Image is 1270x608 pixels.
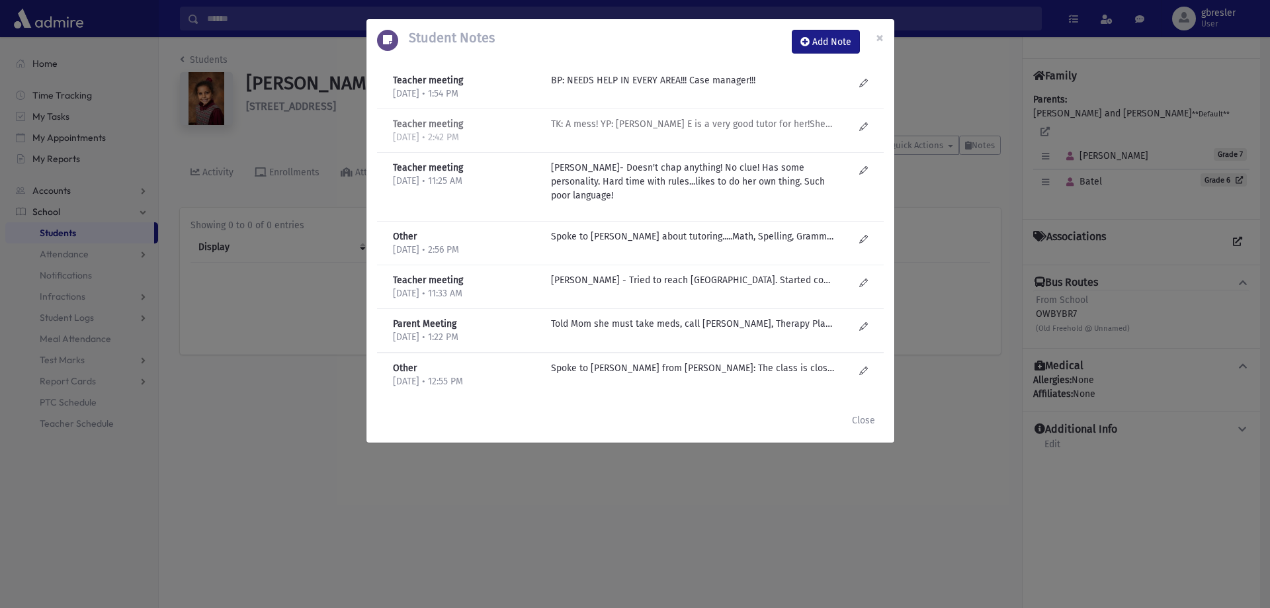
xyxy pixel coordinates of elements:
p: [PERSON_NAME]- Doesn't chap anything! No clue! Has some personality. Hard time with rules...likes... [551,161,834,202]
p: [DATE] • 2:42 PM [393,131,538,144]
span: × [876,28,884,47]
p: [DATE] • 1:54 PM [393,87,538,101]
b: Other [393,231,417,242]
p: [PERSON_NAME] - Tried to reach [GEOGRAPHIC_DATA]. Started coming more on time. Language is awful.... [551,273,834,287]
p: [DATE] • 11:25 AM [393,175,538,188]
p: Told Mom she must take meds, call [PERSON_NAME], Therapy Place.... Told her to call us wtih the n... [551,317,834,331]
button: Close [843,408,884,432]
p: TK: A mess! YP: [PERSON_NAME] E is a very good tutor for her!She has her own private Book Club-ma... [551,117,834,131]
b: Teacher meeting [393,118,463,130]
p: [DATE] • 1:22 PM [393,331,538,344]
b: Teacher meeting [393,162,463,173]
p: [DATE] • 11:33 AM [393,287,538,300]
b: Teacher meeting [393,75,463,86]
button: Add Note [792,30,860,54]
b: Teacher meeting [393,275,463,286]
b: Parent Meeting [393,318,456,329]
b: Other [393,363,417,374]
button: Close [865,19,894,56]
p: [DATE] • 2:56 PM [393,243,538,257]
p: Spoke to [PERSON_NAME] about tutoring.....Math, Spelling, Grammar etc etc. Tried to reach [GEOGRA... [551,230,834,243]
h5: Student Notes [398,30,495,46]
p: Spoke to [PERSON_NAME] from [PERSON_NAME]: The class is closing:( (She really needs more!) They F... [551,361,834,375]
p: [DATE] • 12:55 PM [393,375,538,388]
p: BP: NEEDS HELP IN EVERY AREA!!! Case manager!!! [551,73,834,87]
